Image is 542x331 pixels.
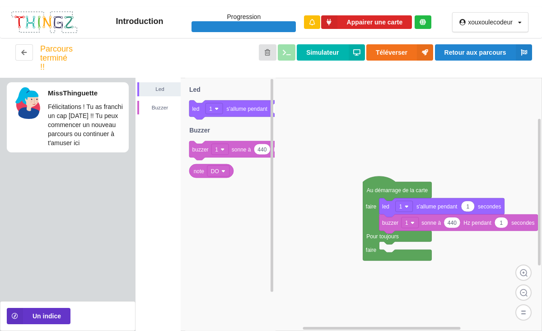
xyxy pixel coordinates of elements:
[382,220,398,226] text: buzzer
[463,220,491,226] text: Hz pendant
[88,16,192,27] div: Introduction
[189,127,210,134] text: Buzzer
[421,220,441,226] text: sonne à
[467,203,470,210] text: 1
[189,86,201,93] text: Led
[209,106,212,112] text: 1
[257,147,266,153] text: 440
[366,44,433,61] button: Téléverser
[194,168,205,175] text: note
[478,203,501,210] text: secondes
[192,12,296,21] p: Progression
[7,308,70,324] button: Un indice
[297,44,364,61] button: Simulateur
[211,168,219,175] text: DO
[48,88,124,98] p: MissThinguette
[10,10,78,34] img: thingz_logo.png
[139,103,181,112] div: Buzzer
[435,44,532,61] button: Retour aux parcours
[366,247,377,253] text: faire
[448,220,457,226] text: 440
[48,102,124,147] p: Félicitations ! Tu as franchi un cap [DATE] !! Tu peux commencer un nouveau parcours ou continuer...
[139,85,181,94] div: Led
[227,106,268,112] text: s'allume pendant
[366,233,398,240] text: Pour toujours
[415,15,431,29] div: Tu es connecté au serveur de création de Thingz
[259,44,276,61] button: Annuler les modifications et revenir au début de l'étape
[232,147,251,153] text: sonne à
[511,220,534,226] text: secondes
[366,203,377,210] text: faire
[40,44,61,71] div: Parcours terminé !!
[405,220,408,226] text: 1
[215,147,218,153] text: 1
[500,220,503,226] text: 1
[416,203,458,210] text: s'allume pendant
[192,147,209,153] text: buzzer
[321,15,412,29] button: Appairer une carte
[382,203,389,210] text: led
[367,187,428,194] text: Au démarrage de la carte
[468,19,513,25] div: xouxoulecodeur
[399,203,402,210] text: 1
[192,106,199,112] text: led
